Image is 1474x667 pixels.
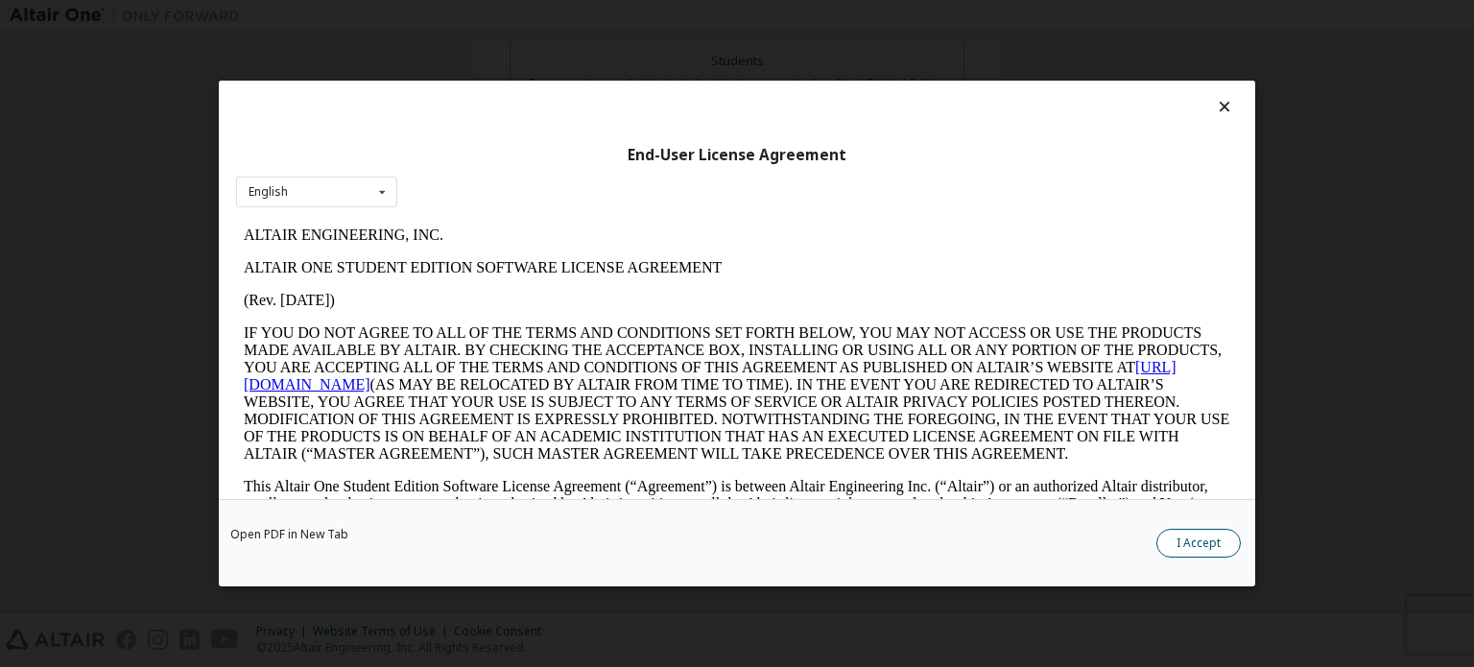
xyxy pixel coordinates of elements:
[8,73,994,90] p: (Rev. [DATE])
[8,259,994,328] p: This Altair One Student Edition Software License Agreement (“Agreement”) is between Altair Engine...
[8,40,994,58] p: ALTAIR ONE STUDENT EDITION SOFTWARE LICENSE AGREEMENT
[236,146,1238,165] div: End-User License Agreement
[230,529,348,540] a: Open PDF in New Tab
[249,186,288,198] div: English
[1156,529,1241,558] button: I Accept
[8,106,994,244] p: IF YOU DO NOT AGREE TO ALL OF THE TERMS AND CONDITIONS SET FORTH BELOW, YOU MAY NOT ACCESS OR USE...
[8,8,994,25] p: ALTAIR ENGINEERING, INC.
[8,140,940,174] a: [URL][DOMAIN_NAME]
